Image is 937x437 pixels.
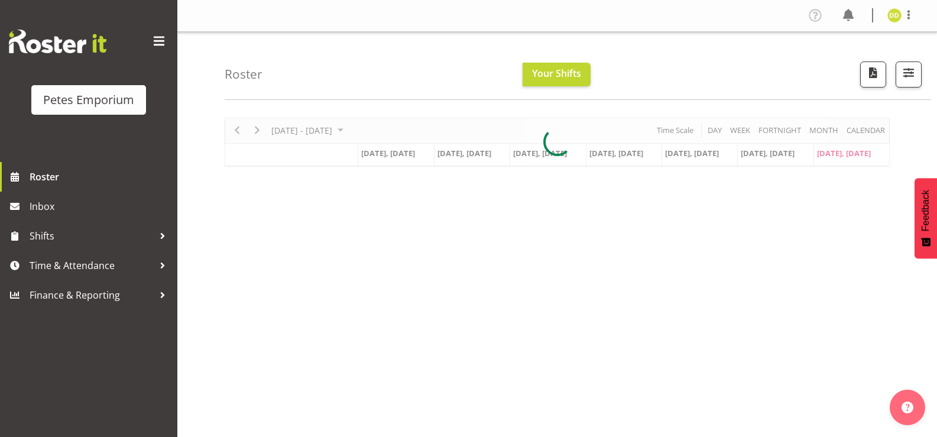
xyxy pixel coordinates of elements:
span: Shifts [30,227,154,245]
img: Rosterit website logo [9,30,106,53]
button: Filter Shifts [896,61,922,88]
button: Feedback - Show survey [915,178,937,258]
span: Feedback [920,190,931,231]
div: Petes Emporium [43,91,134,109]
span: Inbox [30,198,171,215]
button: Your Shifts [523,63,591,86]
span: Your Shifts [532,67,581,80]
img: help-xxl-2.png [902,402,913,413]
span: Time & Attendance [30,257,154,274]
span: Roster [30,168,171,186]
h4: Roster [225,67,262,81]
span: Finance & Reporting [30,286,154,304]
img: danielle-donselaar8920.jpg [887,8,902,22]
button: Download a PDF of the roster according to the set date range. [860,61,886,88]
